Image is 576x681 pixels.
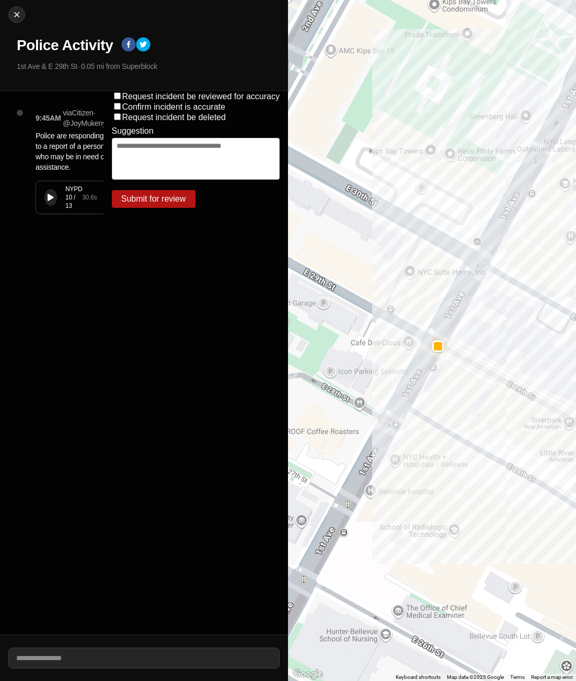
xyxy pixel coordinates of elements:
img: Google [291,667,325,681]
a: Open this area in Google Maps (opens a new window) [291,667,325,681]
button: twitter [136,37,151,54]
p: 9:45AM [36,113,61,123]
button: Keyboard shortcuts [396,674,441,681]
label: Suggestion [112,126,154,136]
p: 1st Ave & E 29th St · 0.05 mi from Superblock [17,61,280,72]
label: Request incident be deleted [122,113,226,122]
a: Terms (opens in new tab) [510,674,525,680]
p: via Citizen · @ JoyMukenyi [63,108,107,128]
p: Police are responding to a report of a person who may be in need of assistance. [36,131,108,172]
div: NYPD 10 / 13 [65,185,82,210]
div: 30.6 s [82,193,97,202]
span: Map data ©2025 Google [447,674,504,680]
img: cancel [11,9,22,20]
button: Submit for review [112,190,195,208]
h1: Police Activity [17,36,113,55]
label: Request incident be reviewed for accuracy [122,92,280,101]
a: Report a map error [531,674,573,680]
label: Confirm incident is accurate [122,102,225,111]
button: facebook [121,37,136,54]
button: cancel [8,6,25,23]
